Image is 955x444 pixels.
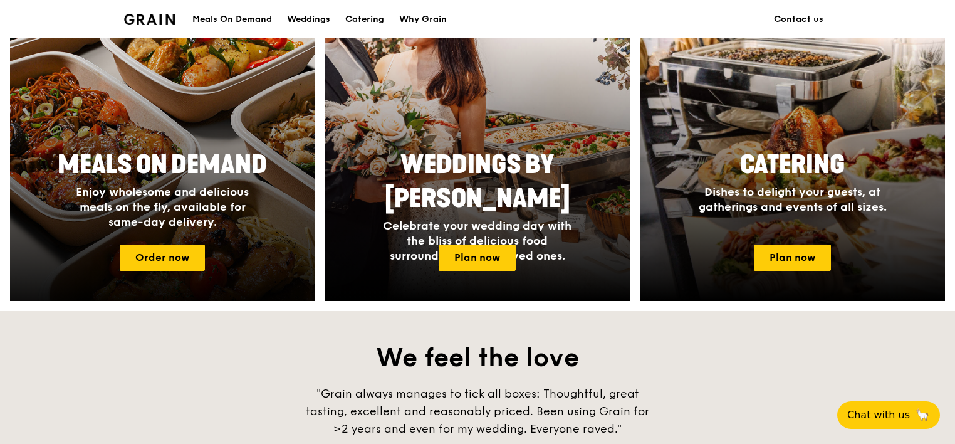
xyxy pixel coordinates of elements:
[279,1,338,38] a: Weddings
[287,1,330,38] div: Weddings
[766,1,831,38] a: Contact us
[338,1,392,38] a: Catering
[837,401,940,429] button: Chat with us🦙
[847,408,910,423] span: Chat with us
[345,1,384,38] div: Catering
[392,1,454,38] a: Why Grain
[915,408,930,423] span: 🦙
[58,150,267,180] span: Meals On Demand
[120,245,205,271] a: Order now
[740,150,845,180] span: Catering
[192,1,272,38] div: Meals On Demand
[124,14,175,25] img: Grain
[76,185,249,229] span: Enjoy wholesome and delicious meals on the fly, available for same-day delivery.
[754,245,831,271] a: Plan now
[699,185,887,214] span: Dishes to delight your guests, at gatherings and events of all sizes.
[383,219,571,263] span: Celebrate your wedding day with the bliss of delicious food surrounded by your loved ones.
[385,150,570,214] span: Weddings by [PERSON_NAME]
[290,385,665,438] div: "Grain always manages to tick all boxes: Thoughtful, great tasting, excellent and reasonably pric...
[399,1,447,38] div: Why Grain
[439,245,516,271] a: Plan now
